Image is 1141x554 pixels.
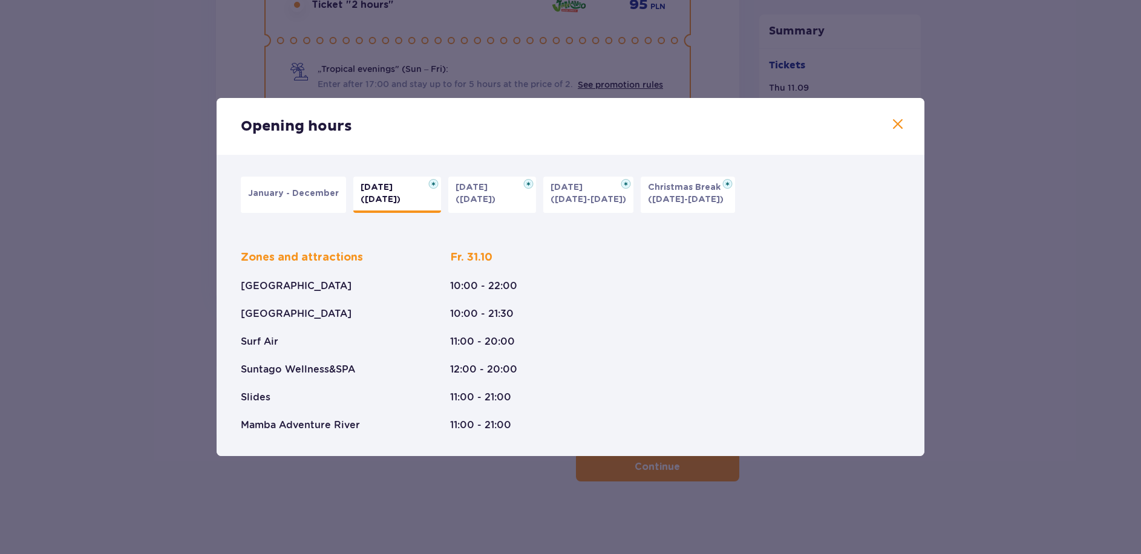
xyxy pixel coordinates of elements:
[241,307,351,321] p: [GEOGRAPHIC_DATA]
[450,363,517,376] p: 12:00 - 20:00
[241,391,270,404] p: Slides
[241,177,346,213] button: January - December
[456,181,495,194] p: [DATE]
[450,335,515,348] p: 11:00 - 20:00
[241,117,352,135] p: Opening hours
[450,391,511,404] p: 11:00 - 21:00
[361,194,400,206] p: ([DATE])
[641,177,735,213] button: Christmas Break([DATE]-[DATE])
[543,177,633,213] button: [DATE]([DATE]-[DATE])
[241,363,355,376] p: Suntago Wellness&SPA
[241,250,363,265] p: Zones and attractions
[353,177,441,213] button: [DATE]([DATE])
[450,250,492,265] p: Fr. 31.10
[456,194,495,206] p: ([DATE])
[648,181,728,194] p: Christmas Break
[450,419,511,432] p: 11:00 - 21:00
[648,194,724,206] p: ([DATE]-[DATE])
[241,419,360,432] p: Mamba Adventure River
[361,181,400,194] p: [DATE]
[551,181,590,194] p: [DATE]
[448,177,536,213] button: [DATE]([DATE])
[551,194,626,206] p: ([DATE]-[DATE])
[248,187,339,200] p: January - December
[450,279,517,293] p: 10:00 - 22:00
[241,335,278,348] p: Surf Air
[450,307,514,321] p: 10:00 - 21:30
[241,279,351,293] p: [GEOGRAPHIC_DATA]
